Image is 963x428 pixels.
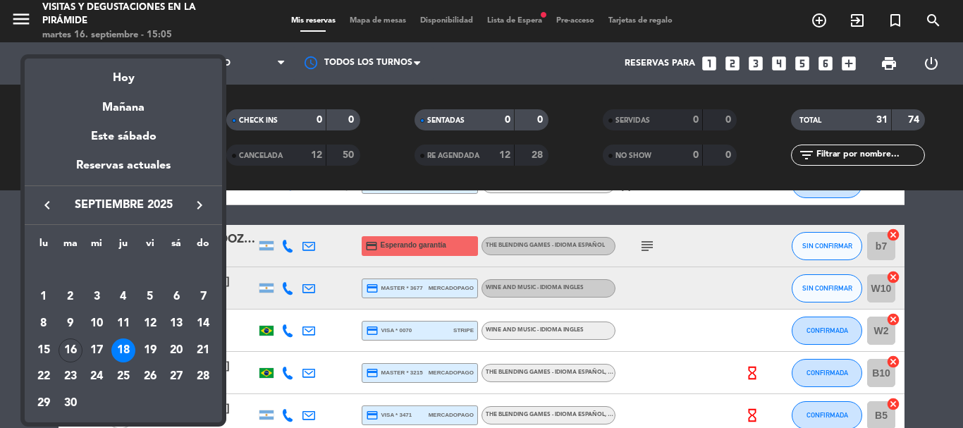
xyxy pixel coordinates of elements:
[187,196,212,214] button: keyboard_arrow_right
[137,310,164,337] td: 12 de septiembre de 2025
[164,338,188,362] div: 20
[59,312,82,336] div: 9
[25,88,222,117] div: Mañana
[85,365,109,389] div: 24
[111,365,135,389] div: 25
[190,310,216,337] td: 14 de septiembre de 2025
[32,285,56,309] div: 1
[35,196,60,214] button: keyboard_arrow_left
[57,364,84,391] td: 23 de septiembre de 2025
[164,312,188,336] div: 13
[32,365,56,389] div: 22
[30,284,57,311] td: 1 de septiembre de 2025
[110,284,137,311] td: 4 de septiembre de 2025
[30,390,57,417] td: 29 de septiembre de 2025
[59,365,82,389] div: 23
[83,337,110,364] td: 17 de septiembre de 2025
[190,337,216,364] td: 21 de septiembre de 2025
[137,284,164,311] td: 5 de septiembre de 2025
[39,197,56,214] i: keyboard_arrow_left
[164,236,190,257] th: sábado
[30,364,57,391] td: 22 de septiembre de 2025
[111,312,135,336] div: 11
[110,236,137,257] th: jueves
[164,364,190,391] td: 27 de septiembre de 2025
[164,337,190,364] td: 20 de septiembre de 2025
[85,312,109,336] div: 10
[57,310,84,337] td: 9 de septiembre de 2025
[59,338,82,362] div: 16
[191,197,208,214] i: keyboard_arrow_right
[32,338,56,362] div: 15
[191,285,215,309] div: 7
[190,284,216,311] td: 7 de septiembre de 2025
[191,338,215,362] div: 21
[30,257,216,284] td: SEP.
[59,285,82,309] div: 2
[138,285,162,309] div: 5
[25,59,222,87] div: Hoy
[164,365,188,389] div: 27
[110,364,137,391] td: 25 de septiembre de 2025
[59,391,82,415] div: 30
[111,338,135,362] div: 18
[138,365,162,389] div: 26
[57,390,84,417] td: 30 de septiembre de 2025
[57,236,84,257] th: martes
[57,337,84,364] td: 16 de septiembre de 2025
[138,312,162,336] div: 12
[137,236,164,257] th: viernes
[164,285,188,309] div: 6
[30,310,57,337] td: 8 de septiembre de 2025
[191,312,215,336] div: 14
[25,117,222,157] div: Este sábado
[85,338,109,362] div: 17
[83,236,110,257] th: miércoles
[83,310,110,337] td: 10 de septiembre de 2025
[190,236,216,257] th: domingo
[32,312,56,336] div: 8
[25,157,222,185] div: Reservas actuales
[164,284,190,311] td: 6 de septiembre de 2025
[30,236,57,257] th: lunes
[57,284,84,311] td: 2 de septiembre de 2025
[137,364,164,391] td: 26 de septiembre de 2025
[83,364,110,391] td: 24 de septiembre de 2025
[30,337,57,364] td: 15 de septiembre de 2025
[111,285,135,309] div: 4
[191,365,215,389] div: 28
[164,310,190,337] td: 13 de septiembre de 2025
[137,337,164,364] td: 19 de septiembre de 2025
[190,364,216,391] td: 28 de septiembre de 2025
[110,310,137,337] td: 11 de septiembre de 2025
[85,285,109,309] div: 3
[32,391,56,415] div: 29
[60,196,187,214] span: septiembre 2025
[138,338,162,362] div: 19
[83,284,110,311] td: 3 de septiembre de 2025
[110,337,137,364] td: 18 de septiembre de 2025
